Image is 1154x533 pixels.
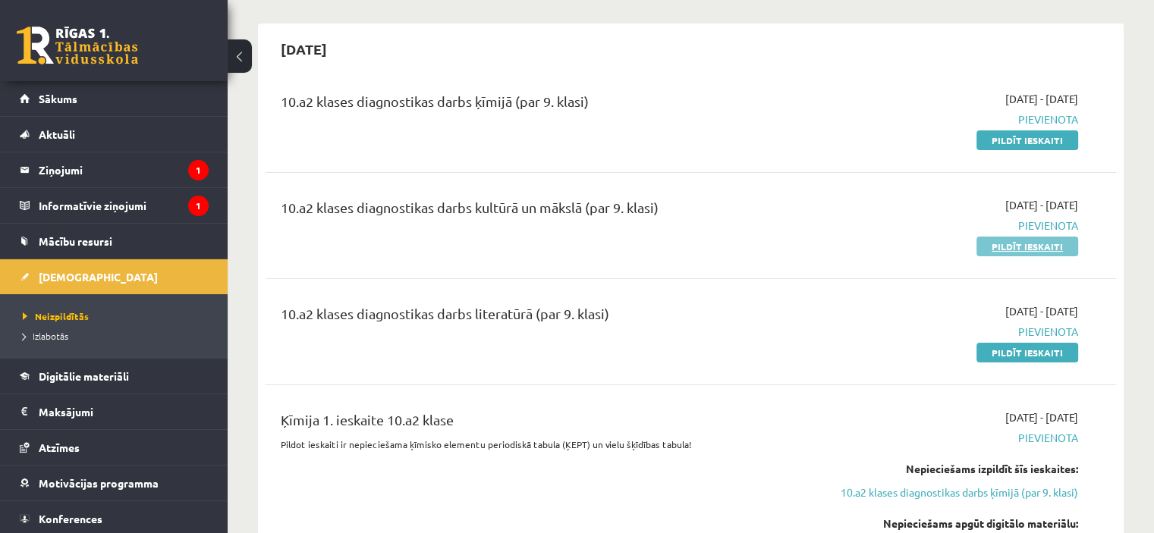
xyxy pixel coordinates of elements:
a: Digitālie materiāli [20,359,209,393]
a: Pildīt ieskaiti [976,343,1078,362]
a: Neizpildītās [23,309,212,323]
a: Pildīt ieskaiti [976,130,1078,150]
span: [DEMOGRAPHIC_DATA] [39,270,158,284]
span: Aktuāli [39,127,75,141]
legend: Maksājumi [39,394,209,429]
span: Izlabotās [23,330,68,342]
a: [DEMOGRAPHIC_DATA] [20,259,209,294]
span: [DATE] - [DATE] [1005,303,1078,319]
i: 1 [188,160,209,180]
div: Nepieciešams izpildīt šīs ieskaites: [828,461,1078,477]
a: Maksājumi [20,394,209,429]
span: Mācību resursi [39,234,112,248]
div: 10.a2 klases diagnostikas darbs ķīmijā (par 9. klasi) [281,91,805,119]
i: 1 [188,196,209,216]
div: Nepieciešams apgūt digitālo materiālu: [828,516,1078,531]
span: Pievienota [828,324,1078,340]
span: Pievienota [828,430,1078,446]
a: Mācību resursi [20,224,209,259]
a: Atzīmes [20,430,209,465]
a: Motivācijas programma [20,466,209,500]
span: [DATE] - [DATE] [1005,197,1078,213]
h2: [DATE] [266,31,342,67]
span: [DATE] - [DATE] [1005,91,1078,107]
span: Atzīmes [39,441,80,454]
div: 10.a2 klases diagnostikas darbs literatūrā (par 9. klasi) [281,303,805,331]
span: Sākums [39,92,77,105]
a: Aktuāli [20,117,209,152]
legend: Informatīvie ziņojumi [39,188,209,223]
a: Ziņojumi1 [20,152,209,187]
span: Neizpildītās [23,310,89,322]
a: Rīgas 1. Tālmācības vidusskola [17,27,138,64]
span: Pievienota [828,111,1078,127]
a: Sākums [20,81,209,116]
div: 10.a2 klases diagnostikas darbs kultūrā un mākslā (par 9. klasi) [281,197,805,225]
a: Izlabotās [23,329,212,343]
div: Ķīmija 1. ieskaite 10.a2 klase [281,409,805,437]
span: Motivācijas programma [39,476,159,490]
span: Pievienota [828,218,1078,234]
p: Pildot ieskaiti ir nepieciešama ķīmisko elementu periodiskā tabula (ĶEPT) un vielu šķīdības tabula! [281,437,805,451]
span: [DATE] - [DATE] [1005,409,1078,425]
a: 10.a2 klases diagnostikas darbs ķīmijā (par 9. klasi) [828,484,1078,500]
legend: Ziņojumi [39,152,209,187]
span: Konferences [39,512,102,525]
a: Informatīvie ziņojumi1 [20,188,209,223]
a: Pildīt ieskaiti [976,237,1078,256]
span: Digitālie materiāli [39,369,129,383]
